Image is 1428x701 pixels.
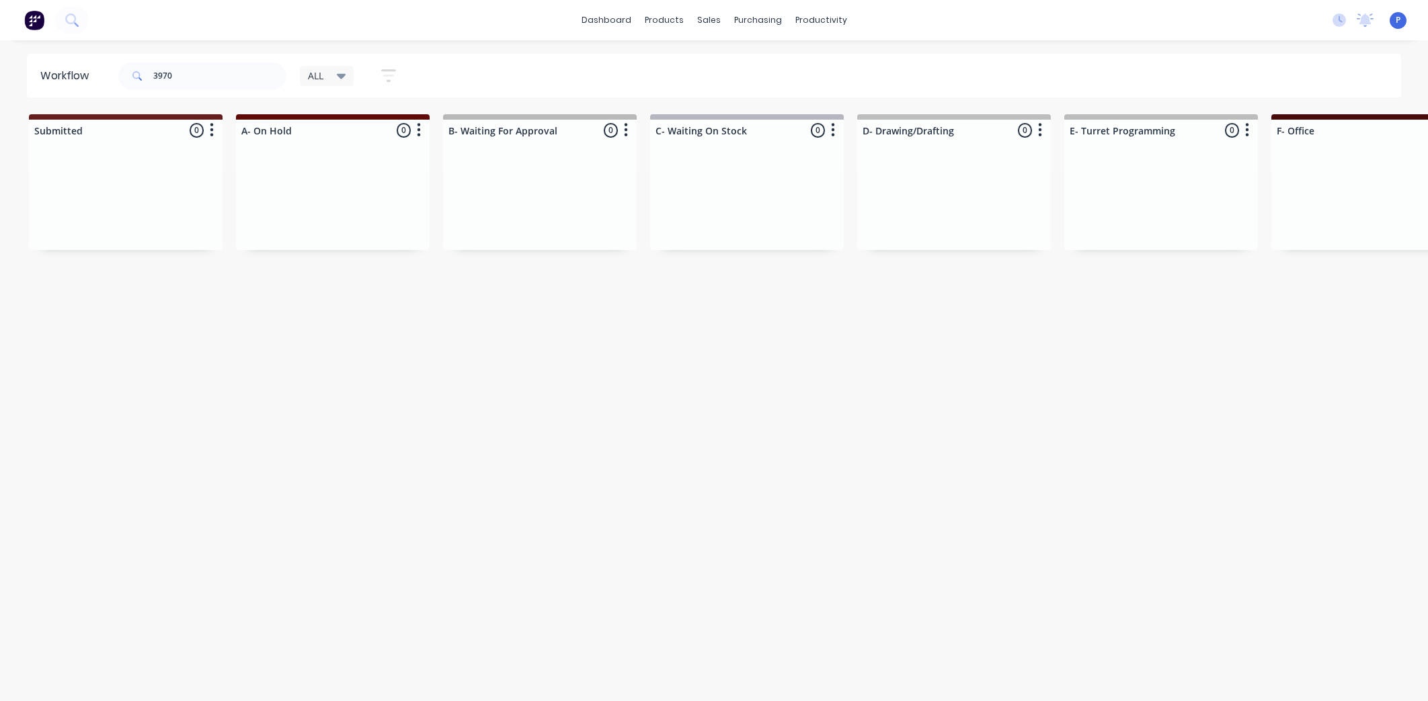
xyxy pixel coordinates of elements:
[789,10,854,30] div: productivity
[727,10,789,30] div: purchasing
[40,68,95,84] div: Workflow
[1396,14,1400,26] span: P
[690,10,727,30] div: sales
[24,10,44,30] img: Factory
[638,10,690,30] div: products
[575,10,638,30] a: dashboard
[153,63,286,89] input: Search for orders...
[308,69,323,83] span: ALL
